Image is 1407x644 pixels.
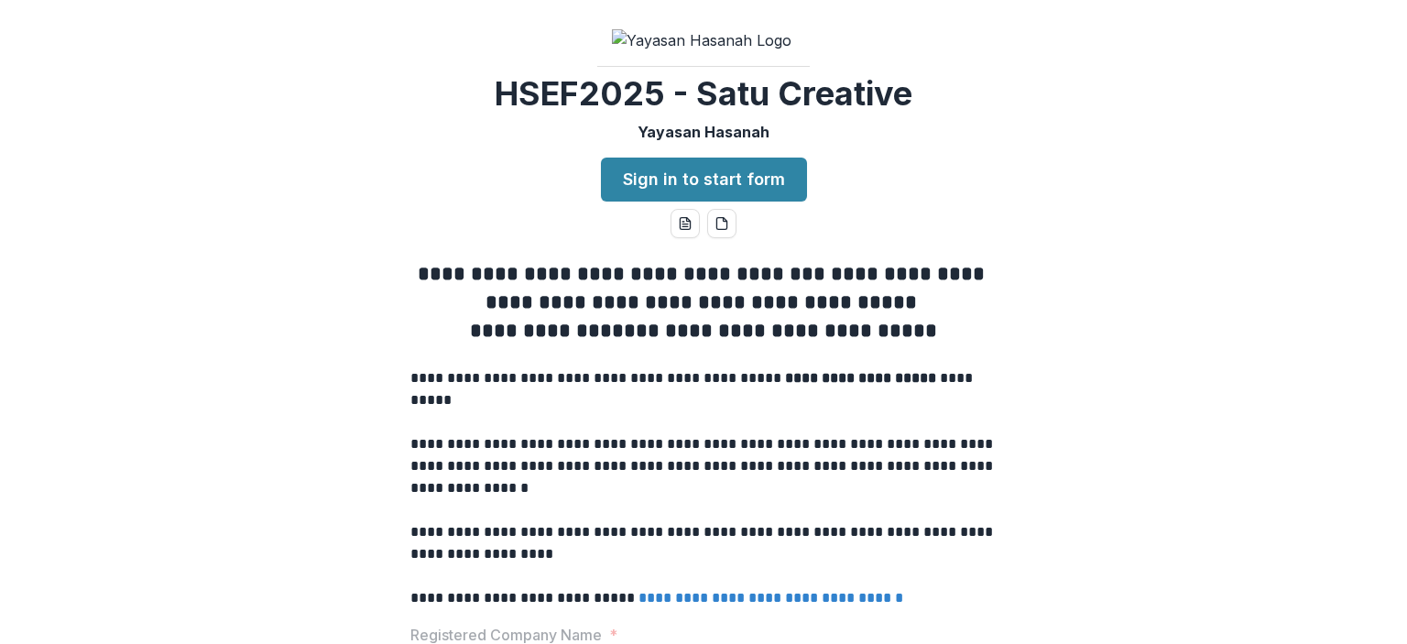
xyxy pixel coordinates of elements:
button: word-download [671,209,700,238]
p: Yayasan Hasanah [638,121,769,143]
h2: HSEF2025 - Satu Creative [495,74,912,114]
button: pdf-download [707,209,736,238]
img: Yayasan Hasanah Logo [612,29,795,51]
a: Sign in to start form [601,158,807,202]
